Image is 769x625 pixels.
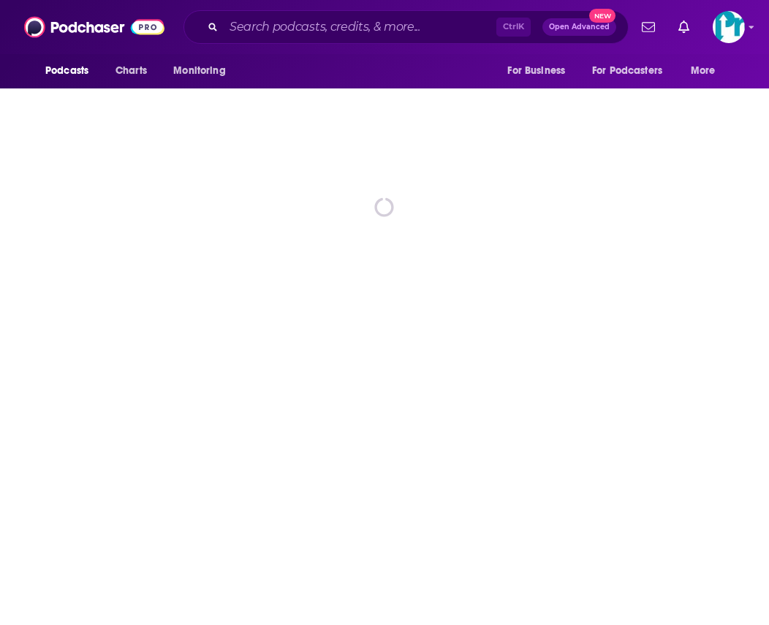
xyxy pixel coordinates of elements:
[549,23,610,31] span: Open Advanced
[173,61,225,81] span: Monitoring
[507,61,565,81] span: For Business
[713,11,745,43] button: Show profile menu
[163,57,244,85] button: open menu
[35,57,107,85] button: open menu
[681,57,734,85] button: open menu
[496,18,531,37] span: Ctrl K
[673,15,695,39] a: Show notifications dropdown
[183,10,629,44] div: Search podcasts, credits, & more...
[24,13,164,41] img: Podchaser - Follow, Share and Rate Podcasts
[106,57,156,85] a: Charts
[636,15,661,39] a: Show notifications dropdown
[45,61,88,81] span: Podcasts
[713,11,745,43] span: Logged in as Predictitpress
[224,15,496,39] input: Search podcasts, credits, & more...
[583,57,683,85] button: open menu
[589,9,615,23] span: New
[115,61,147,81] span: Charts
[713,11,745,43] img: User Profile
[691,61,716,81] span: More
[497,57,583,85] button: open menu
[592,61,662,81] span: For Podcasters
[542,18,616,36] button: Open AdvancedNew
